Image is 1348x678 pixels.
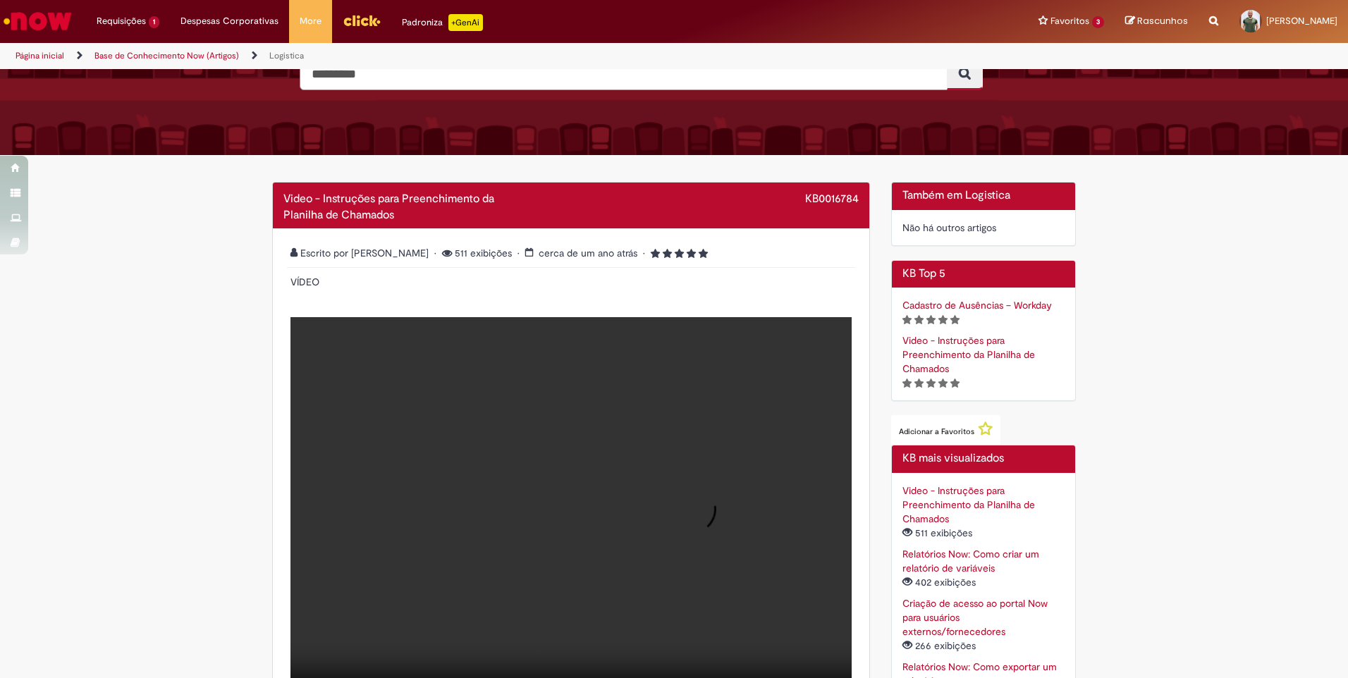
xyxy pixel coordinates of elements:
[517,247,522,259] span: •
[950,378,960,388] i: 5
[269,50,304,61] a: Logistica
[902,597,1048,638] a: Criação de acesso ao portal Now para usuários externos/fornecedores
[643,247,708,259] span: 5 rating
[300,58,948,90] input: Pesquisar
[402,14,483,31] div: Padroniza
[902,268,1065,281] h2: KB Top 5
[290,247,431,259] span: Escrito por [PERSON_NAME]
[539,247,637,259] span: cerca de um ano atrás
[947,58,983,90] button: Pesquisar
[891,415,1000,445] button: Adicionar a Favoritos
[902,548,1039,574] a: Relatórios Now: Como criar um relatório de variáveis
[434,247,439,259] span: •
[283,192,494,222] span: Video - Instruções para Preenchimento da Planilha de Chamados
[902,378,912,388] i: 1
[94,50,239,61] a: Base de Conhecimento Now (Artigos)
[902,299,1052,312] a: Artigo, Cadastro de Ausências – Workday, classificação de 5 estrelas
[699,249,708,259] i: 5
[891,182,1077,246] div: Também em Logistica
[1125,15,1188,28] a: Rascunhos
[643,247,648,259] span: •
[902,484,1035,525] a: Video - Instruções para Preenchimento da Planilha de Chamados
[1137,14,1188,27] span: Rascunhos
[180,14,278,28] span: Despesas Corporativas
[290,275,852,289] p: VÍDEO
[539,247,637,259] time: 01/08/2024 09:12:52
[651,247,708,259] span: Classificação média do artigo - 5.0 estrelas
[902,190,1065,202] h2: Também em Logistica
[899,426,974,437] span: Adicionar a Favoritos
[97,14,146,28] span: Requisições
[902,315,912,325] i: 1
[902,452,1065,465] h2: KB mais visualizados
[805,192,859,206] span: KB0016784
[149,16,159,28] span: 1
[11,43,888,69] ul: Trilhas de página
[343,10,381,31] img: click_logo_yellow_360x200.png
[448,14,483,31] p: +GenAi
[902,221,1065,235] div: Não há outros artigos
[687,249,696,259] i: 4
[950,315,960,325] i: 5
[1266,15,1337,27] span: [PERSON_NAME]
[675,249,684,259] i: 3
[434,247,515,259] span: 511 exibições
[914,378,924,388] i: 2
[16,50,64,61] a: Página inicial
[902,526,975,539] span: 511 exibições
[300,14,321,28] span: More
[938,378,948,388] i: 4
[1,7,74,35] img: ServiceNow
[902,334,1035,375] a: Artigo, Video - Instruções para Preenchimento da Planilha de Chamados, classificação de 5 estrelas
[902,639,979,652] span: 266 exibições
[926,378,936,388] i: 3
[1092,16,1104,28] span: 3
[902,576,979,588] span: 402 exibições
[663,249,672,259] i: 2
[1050,14,1089,28] span: Favoritos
